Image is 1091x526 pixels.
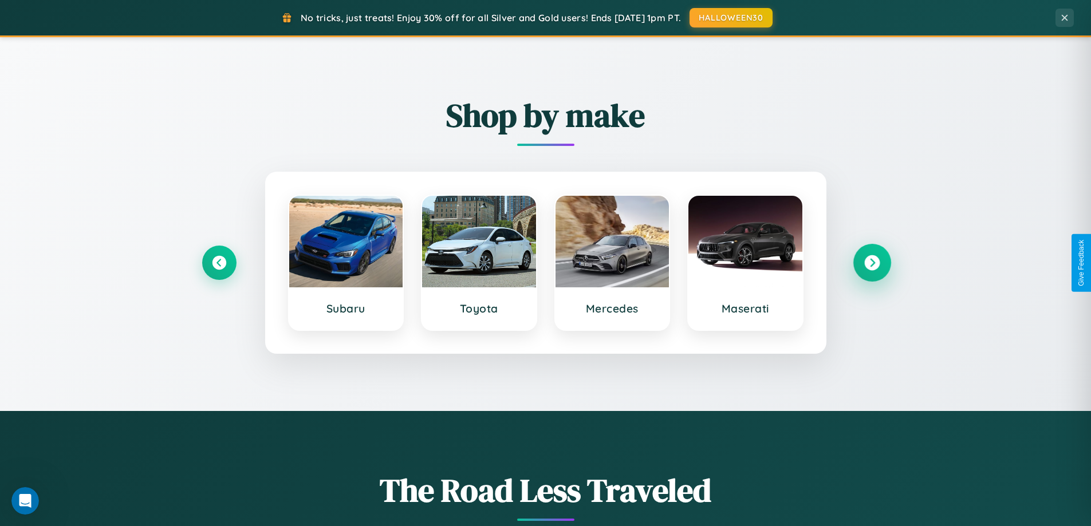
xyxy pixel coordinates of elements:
h3: Mercedes [567,302,658,315]
iframe: Intercom live chat [11,487,39,515]
h3: Maserati [700,302,791,315]
span: No tricks, just treats! Enjoy 30% off for all Silver and Gold users! Ends [DATE] 1pm PT. [301,12,681,23]
div: Give Feedback [1077,240,1085,286]
h3: Subaru [301,302,392,315]
button: HALLOWEEN30 [690,8,773,27]
h2: Shop by make [202,93,889,137]
h3: Toyota [434,302,525,315]
h1: The Road Less Traveled [202,468,889,512]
